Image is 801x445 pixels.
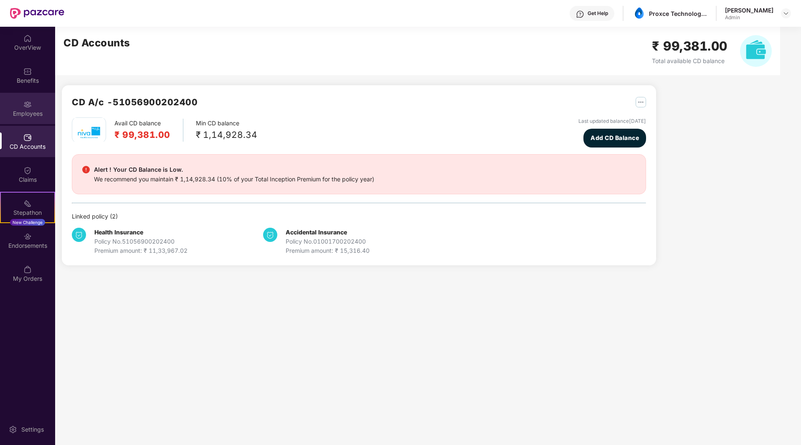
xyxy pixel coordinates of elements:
[196,119,257,142] div: Min CD balance
[286,246,370,255] div: Premium amount: ₹ 15,316.40
[72,212,646,221] div: Linked policy ( 2 )
[652,57,725,64] span: Total available CD balance
[263,228,277,242] img: svg+xml;base64,PHN2ZyB4bWxucz0iaHR0cDovL3d3dy53My5vcmcvMjAwMC9zdmciIHdpZHRoPSIzNCIgaGVpZ2h0PSIzNC...
[23,34,32,43] img: svg+xml;base64,PHN2ZyBpZD0iSG9tZSIgeG1sbnM9Imh0dHA6Ly93d3cudzMub3JnLzIwMDAvc3ZnIiB3aWR0aD0iMjAiIG...
[286,237,370,246] div: Policy No. 01001700202400
[633,8,645,20] img: asset%201.png
[583,129,646,147] button: Add CD Balance
[286,229,347,236] b: Accidental Insurance
[94,165,374,175] div: Alert ! Your CD Balance is Low.
[783,10,789,17] img: svg+xml;base64,PHN2ZyBpZD0iRHJvcGRvd24tMzJ4MzIiIHhtbG5zPSJodHRwOi8vd3d3LnczLm9yZy8yMDAwL3N2ZyIgd2...
[114,128,170,142] h2: ₹ 99,381.00
[23,232,32,241] img: svg+xml;base64,PHN2ZyBpZD0iRW5kb3JzZW1lbnRzIiB4bWxucz0iaHR0cDovL3d3dy53My5vcmcvMjAwMC9zdmciIHdpZH...
[10,8,64,19] img: New Pazcare Logo
[72,228,86,242] img: svg+xml;base64,PHN2ZyB4bWxucz0iaHR0cDovL3d3dy53My5vcmcvMjAwMC9zdmciIHdpZHRoPSIzNCIgaGVpZ2h0PSIzNC...
[576,10,584,18] img: svg+xml;base64,PHN2ZyBpZD0iSGVscC0zMngzMiIgeG1sbnM9Imh0dHA6Ly93d3cudzMub3JnLzIwMDAvc3ZnIiB3aWR0aD...
[23,265,32,274] img: svg+xml;base64,PHN2ZyBpZD0iTXlfT3JkZXJzIiBkYXRhLW5hbWU9Ik15IE9yZGVycyIgeG1sbnM9Imh0dHA6Ly93d3cudz...
[74,118,104,147] img: mbhicl.png
[10,219,45,226] div: New Challenge
[114,119,183,142] div: Avail CD balance
[23,133,32,142] img: svg+xml;base64,PHN2ZyBpZD0iQ0RfQWNjb3VudHMiIGRhdGEtbmFtZT0iQ0QgQWNjb3VudHMiIHhtbG5zPSJodHRwOi8vd3...
[1,209,54,217] div: Stepathon
[63,35,130,51] h2: CD Accounts
[578,117,646,125] div: Last updated balance [DATE]
[23,67,32,76] img: svg+xml;base64,PHN2ZyBpZD0iQmVuZWZpdHMiIHhtbG5zPSJodHRwOi8vd3d3LnczLm9yZy8yMDAwL3N2ZyIgd2lkdGg9Ij...
[23,199,32,208] img: svg+xml;base64,PHN2ZyB4bWxucz0iaHR0cDovL3d3dy53My5vcmcvMjAwMC9zdmciIHdpZHRoPSIyMSIgaGVpZ2h0PSIyMC...
[23,166,32,175] img: svg+xml;base64,PHN2ZyBpZD0iQ2xhaW0iIHhtbG5zPSJodHRwOi8vd3d3LnczLm9yZy8yMDAwL3N2ZyIgd2lkdGg9IjIwIi...
[94,237,188,246] div: Policy No. 51056900202400
[72,95,198,109] h2: CD A/c - 51056900202400
[649,10,707,18] div: Proxce Technologies
[588,10,608,17] div: Get Help
[725,14,773,21] div: Admin
[19,425,46,434] div: Settings
[23,100,32,109] img: svg+xml;base64,PHN2ZyBpZD0iRW1wbG95ZWVzIiB4bWxucz0iaHR0cDovL3d3dy53My5vcmcvMjAwMC9zdmciIHdpZHRoPS...
[740,35,772,67] img: svg+xml;base64,PHN2ZyB4bWxucz0iaHR0cDovL3d3dy53My5vcmcvMjAwMC9zdmciIHhtbG5zOnhsaW5rPSJodHRwOi8vd3...
[94,175,374,184] div: We recommend you maintain ₹ 1,14,928.34 (10% of your Total Inception Premium for the policy year)
[82,166,90,173] img: svg+xml;base64,PHN2ZyBpZD0iRGFuZ2VyX2FsZXJ0IiBkYXRhLW5hbWU9IkRhbmdlciBhbGVydCIgeG1sbnM9Imh0dHA6Ly...
[196,128,257,142] div: ₹ 1,14,928.34
[591,133,639,142] span: Add CD Balance
[636,97,646,107] img: svg+xml;base64,PHN2ZyB4bWxucz0iaHR0cDovL3d3dy53My5vcmcvMjAwMC9zdmciIHdpZHRoPSIyNSIgaGVpZ2h0PSIyNS...
[9,425,17,434] img: svg+xml;base64,PHN2ZyBpZD0iU2V0dGluZy0yMHgyMCIgeG1sbnM9Imh0dHA6Ly93d3cudzMub3JnLzIwMDAvc3ZnIiB3aW...
[94,229,143,236] b: Health Insurance
[652,36,727,56] h2: ₹ 99,381.00
[94,246,188,255] div: Premium amount: ₹ 11,33,967.02
[725,6,773,14] div: [PERSON_NAME]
